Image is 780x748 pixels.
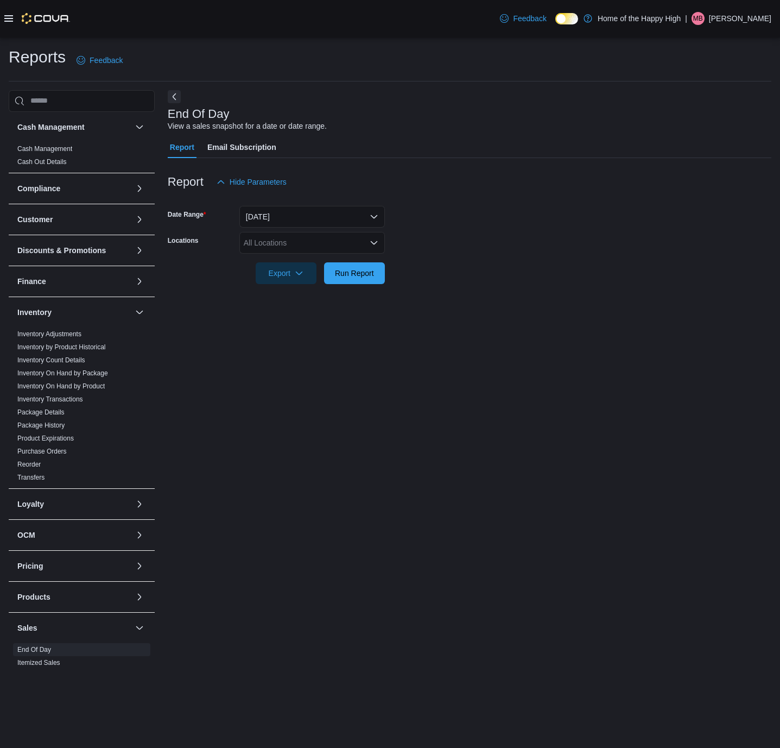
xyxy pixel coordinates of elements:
[17,245,131,256] button: Discounts & Promotions
[17,183,131,194] button: Compliance
[709,12,771,25] p: [PERSON_NAME]
[168,175,204,188] h3: Report
[133,590,146,604] button: Products
[22,13,70,24] img: Cova
[239,206,385,228] button: [DATE]
[168,210,206,219] label: Date Range
[17,183,60,194] h3: Compliance
[17,592,50,602] h3: Products
[262,262,310,284] span: Export
[17,561,43,571] h3: Pricing
[17,307,131,318] button: Inventory
[17,395,83,403] a: Inventory Transactions
[693,12,703,25] span: MB
[17,144,72,153] span: Cash Management
[17,276,131,287] button: Finance
[17,623,131,633] button: Sales
[17,623,37,633] h3: Sales
[335,268,374,279] span: Run Report
[168,90,181,103] button: Next
[370,238,378,247] button: Open list of options
[17,499,44,510] h3: Loyalty
[9,46,66,68] h1: Reports
[17,330,81,338] a: Inventory Adjustments
[168,108,230,121] h3: End Of Day
[133,529,146,542] button: OCM
[17,158,67,166] span: Cash Out Details
[133,498,146,511] button: Loyalty
[90,55,123,66] span: Feedback
[17,422,65,429] a: Package History
[256,262,316,284] button: Export
[17,356,85,364] a: Inventory Count Details
[133,306,146,319] button: Inventory
[17,561,131,571] button: Pricing
[17,408,65,416] a: Package Details
[17,646,51,653] a: End Of Day
[17,592,131,602] button: Products
[17,658,60,667] span: Itemized Sales
[17,659,60,667] a: Itemized Sales
[133,121,146,134] button: Cash Management
[133,244,146,257] button: Discounts & Promotions
[133,275,146,288] button: Finance
[692,12,705,25] div: Mike Beissel
[17,245,106,256] h3: Discounts & Promotions
[555,13,578,24] input: Dark Mode
[133,182,146,195] button: Compliance
[17,343,106,351] a: Inventory by Product Historical
[17,158,67,166] a: Cash Out Details
[230,177,287,187] span: Hide Parameters
[496,8,550,29] a: Feedback
[17,145,72,153] a: Cash Management
[17,434,74,443] span: Product Expirations
[17,448,67,455] a: Purchase Orders
[17,122,85,133] h3: Cash Management
[17,122,131,133] button: Cash Management
[555,24,556,25] span: Dark Mode
[212,171,291,193] button: Hide Parameters
[168,236,199,245] label: Locations
[133,560,146,573] button: Pricing
[17,460,41,469] span: Reorder
[9,328,155,488] div: Inventory
[17,473,45,482] span: Transfers
[17,530,35,540] h3: OCM
[17,447,67,456] span: Purchase Orders
[207,136,276,158] span: Email Subscription
[17,672,83,680] a: Sales by Classification
[17,307,52,318] h3: Inventory
[17,276,46,287] h3: Finance
[17,530,131,540] button: OCM
[685,12,687,25] p: |
[17,214,131,225] button: Customer
[133,621,146,634] button: Sales
[17,369,108,377] a: Inventory On Hand by Package
[133,213,146,226] button: Customer
[598,12,681,25] p: Home of the Happy High
[17,382,105,390] a: Inventory On Hand by Product
[170,136,194,158] span: Report
[168,121,327,132] div: View a sales snapshot for a date or date range.
[17,435,74,442] a: Product Expirations
[17,499,131,510] button: Loyalty
[9,142,155,173] div: Cash Management
[17,461,41,468] a: Reorder
[17,474,45,481] a: Transfers
[17,645,51,654] span: End Of Day
[72,49,127,71] a: Feedback
[17,671,83,680] span: Sales by Classification
[324,262,385,284] button: Run Report
[17,214,53,225] h3: Customer
[513,13,546,24] span: Feedback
